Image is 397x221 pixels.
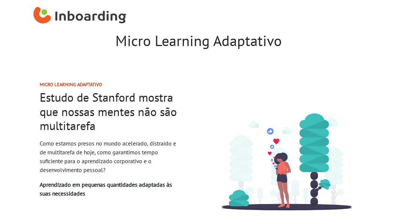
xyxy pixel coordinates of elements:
img: Inboarding Home [33,5,126,27]
h1: Micro Learning Adaptativo [28,32,369,49]
h2: Estudo de Stanford mostra que nossas mentes não são multitarefa [40,90,181,133]
a: Inboarding Home Page [33,3,126,29]
h2: Micro Learning Adaptativo [40,82,181,87]
p: Como estamos presos no mundo acelerado, distraído e de multitarefa de hoje, como garantimos tempo... [40,139,181,174]
strong: Aprendizado em pequenas quantidades adaptadas às suas necessidades [40,181,172,197]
